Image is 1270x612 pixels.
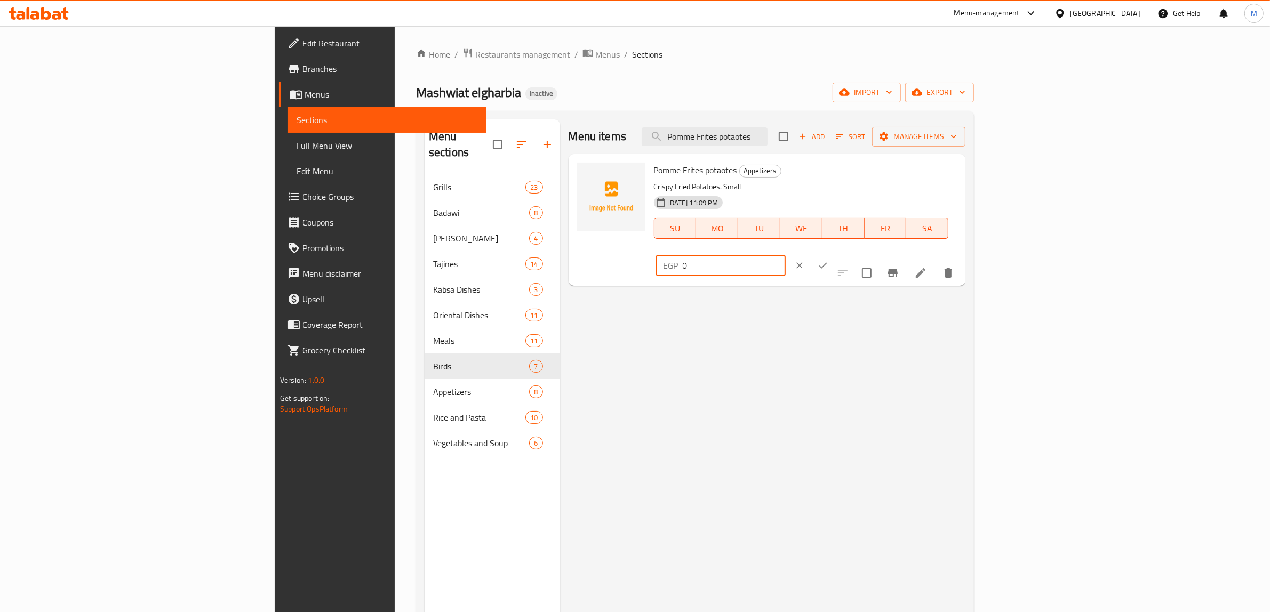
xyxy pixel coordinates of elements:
div: items [529,206,542,219]
a: Menu disclaimer [279,261,487,286]
span: 23 [526,182,542,192]
div: items [529,437,542,449]
span: Appetizers [433,385,529,398]
div: items [525,257,542,270]
span: Branches [302,62,478,75]
nav: Menu sections [425,170,560,460]
span: SA [910,221,944,236]
button: delete [936,260,961,286]
a: Edit Menu [288,158,487,184]
div: items [529,360,542,373]
a: Coverage Report [279,312,487,337]
a: Sections [288,107,487,133]
input: Please enter price [683,255,786,276]
span: Menus [595,48,620,61]
div: [GEOGRAPHIC_DATA] [1070,7,1140,19]
span: 4 [530,233,542,244]
a: Full Menu View [288,133,487,158]
span: Edit Menu [297,165,478,178]
a: Restaurants management [462,47,570,61]
div: Oriental Dishes11 [425,302,560,328]
a: Edit Restaurant [279,30,487,56]
span: Appetizers [740,165,781,177]
span: 10 [526,413,542,423]
span: Tajines [433,257,525,270]
span: Get support on: [280,391,329,405]
button: clear [788,254,811,277]
button: WE [780,218,822,239]
button: Add [795,128,829,145]
span: Select all sections [486,133,509,156]
span: Coverage Report [302,318,478,331]
span: Select to update [856,262,878,284]
li: / [624,48,628,61]
span: Sort [836,131,865,143]
div: items [529,232,542,245]
span: 1.0.0 [308,373,324,387]
span: Rice and Pasta [433,411,525,424]
button: Manage items [872,127,965,147]
button: SU [654,218,697,239]
a: Menus [582,47,620,61]
a: Branches [279,56,487,82]
span: Sections [297,114,478,126]
button: SA [906,218,948,239]
span: Inactive [525,89,557,98]
span: Edit Restaurant [302,37,478,50]
span: Menu disclaimer [302,267,478,280]
span: 8 [530,387,542,397]
a: Promotions [279,235,487,261]
div: Vegetables and Soup6 [425,430,560,456]
h2: Menu items [569,128,627,144]
span: 11 [526,310,542,320]
span: MO [700,221,734,236]
span: Oriental Dishes [433,309,525,321]
div: items [525,181,542,194]
span: export [914,86,965,99]
div: Birds7 [425,353,560,379]
span: [DATE] 11:09 PM [664,198,723,208]
p: EGP [664,259,678,272]
div: Tajines14 [425,251,560,277]
span: Kabsa Dishes [433,283,529,296]
a: Upsell [279,286,487,312]
span: Full Menu View [297,139,478,152]
div: [PERSON_NAME]4 [425,226,560,251]
span: Add item [795,128,829,145]
span: FR [869,221,902,236]
button: import [833,83,901,102]
span: import [841,86,892,99]
button: Branch-specific-item [880,260,906,286]
span: Grills [433,181,525,194]
span: 3 [530,285,542,295]
span: Restaurants management [475,48,570,61]
span: M [1251,7,1257,19]
span: 14 [526,259,542,269]
a: Edit menu item [914,267,927,279]
span: WE [785,221,818,236]
div: Inactive [525,87,557,100]
a: Choice Groups [279,184,487,210]
span: Upsell [302,293,478,305]
span: Sort items [829,128,872,145]
span: 6 [530,438,542,448]
span: SU [659,221,692,236]
span: 7 [530,361,542,372]
p: Crispy Fried Potatoes. Small [654,180,949,194]
li: / [574,48,578,61]
div: Rice and Pasta10 [425,405,560,430]
input: search [642,127,768,146]
button: ok [811,254,835,277]
span: Choice Groups [302,190,478,203]
img: Pomme Frites potaotes [577,163,645,231]
span: 11 [526,336,542,346]
span: Vegetables and Soup [433,437,529,449]
div: Appetizers8 [425,379,560,405]
span: Meals [433,334,525,347]
a: Coupons [279,210,487,235]
span: Sort sections [509,132,534,157]
div: items [529,385,542,398]
button: TH [822,218,865,239]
